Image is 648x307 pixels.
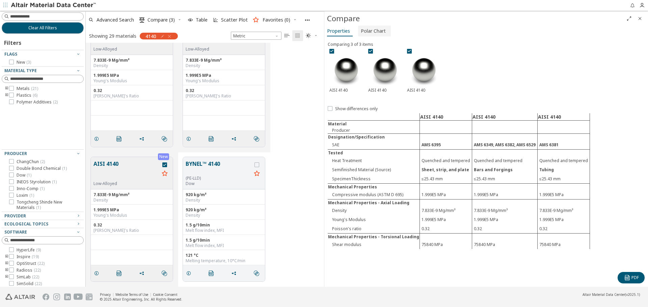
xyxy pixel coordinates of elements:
span: ( 2 ) [40,159,45,164]
div: 1.999E5 MPa [93,73,170,78]
button: Ecological Topics [2,220,84,228]
i:  [254,136,259,142]
img: preview [368,54,402,87]
div: 920 kg/m³ [186,207,262,213]
span: ( 3 ) [26,59,31,65]
div: Unit System [231,32,281,40]
button: AISI 4140 [93,160,159,181]
span: HyperLife [17,247,41,253]
i:  [306,33,311,38]
i: toogle group [4,86,9,91]
span: Provider [4,213,26,219]
button: Similar search [159,267,173,280]
span: SimSolid [17,281,42,286]
div: Melting temperature, 10°C/min [186,258,262,264]
div: Density [93,197,170,203]
span: Flags [4,51,17,57]
span: ( 1 ) [29,192,34,198]
i:  [162,271,167,276]
td: 75840 MPa [420,240,472,249]
button: Details [183,267,197,280]
span: OptiStruct [17,261,45,266]
td: Quenched and tempered [538,156,590,165]
button: BYNEL™ 4140 [186,160,251,176]
span: Properties [327,26,350,36]
span: ( 22 ) [35,281,42,286]
span: ( 22 ) [34,267,41,273]
button: Details [91,267,105,280]
td: Semifinished Material (Source) [328,165,420,174]
i: toogle group [4,268,9,273]
div: Young's Modulus [186,78,262,84]
span: Software [4,229,27,235]
i:  [284,33,290,38]
i:  [625,275,630,280]
span: ( 1 ) [27,172,31,178]
button: PDF Download [113,267,128,280]
i:  [139,17,145,23]
span: 4140 [145,33,156,39]
td: 75840 MPa [472,240,538,249]
td: 0.32 [420,224,472,234]
div: 1.5 g/10min [186,238,262,243]
td: SAE [328,140,420,150]
td: 0.32 [472,224,538,234]
td: Quenched and tempered [472,156,538,165]
button: Details [183,132,197,146]
span: SimLab [17,274,39,280]
td: Quenched and tempered [420,156,472,165]
span: Producer [4,151,27,156]
i:  [209,136,214,142]
i:  [116,271,122,276]
div: Low-Alloyed [93,47,159,52]
td: 1.999E5 MPa [420,215,472,224]
button: Favorite [251,168,262,179]
div: Filters [2,34,25,50]
button: Table View [281,30,292,41]
td: 1.999E5 MPa [420,190,472,199]
button: Similar search [251,132,265,146]
td: Tested [328,149,420,156]
td: AMS 6349, AMS 6382, AMS 6529 [472,140,538,150]
td: 7.833E-9 Mg/mm³ [538,206,590,215]
span: ( 22 ) [32,274,39,280]
div: © 2025 Altair Engineering, Inc. All Rights Reserved. [100,297,182,302]
td: Bars and Forgings [472,165,538,174]
span: PDF [631,275,639,280]
td: 7.833E-9 Mg/mm³ [472,206,538,215]
td: 0.32 [538,224,590,234]
span: Double Bond Chemical [17,166,67,171]
button: Software [2,228,84,236]
td: Poisson's ratio [328,224,420,234]
td: Shear modulus [328,240,420,249]
span: Inno-Comp [17,186,45,191]
div: 7.833E-9 Mg/mm³ [93,58,170,63]
td: 1.999E5 MPa [538,215,590,224]
span: ( 1 ) [40,186,45,191]
div: Compare [327,13,624,24]
span: Tongcheng Shinde New Materials [17,199,81,210]
td: Young's Modulus [328,215,420,224]
span: Scatter Plot [221,18,248,22]
div: AISI 4140 [328,47,365,95]
button: Similar search [159,132,173,146]
div: Young's Modulus [93,213,170,218]
td: Mechanical Properties - Torsional Loading [328,233,420,240]
div: AISI 4140 [367,47,404,95]
td: AISI 4140 [420,113,472,121]
div: 121 °C [186,253,262,258]
button: Share [228,132,242,146]
button: Share [136,267,150,280]
td: Sheet, strip, and plate [420,165,472,174]
img: preview [329,54,363,87]
span: ChangChun [17,159,45,164]
i: toogle group [4,261,9,266]
span: Altair Material Data Center [583,292,625,297]
button: Similar search [251,267,265,280]
button: PDF Download [113,132,128,146]
div: Low-Alloyed [93,181,159,186]
td: Mechanical Properties - Axial Loading [328,199,420,206]
div: grid [86,43,324,287]
div: 0.32 [93,222,170,228]
div: [PERSON_NAME]'s Ratio [186,93,262,99]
